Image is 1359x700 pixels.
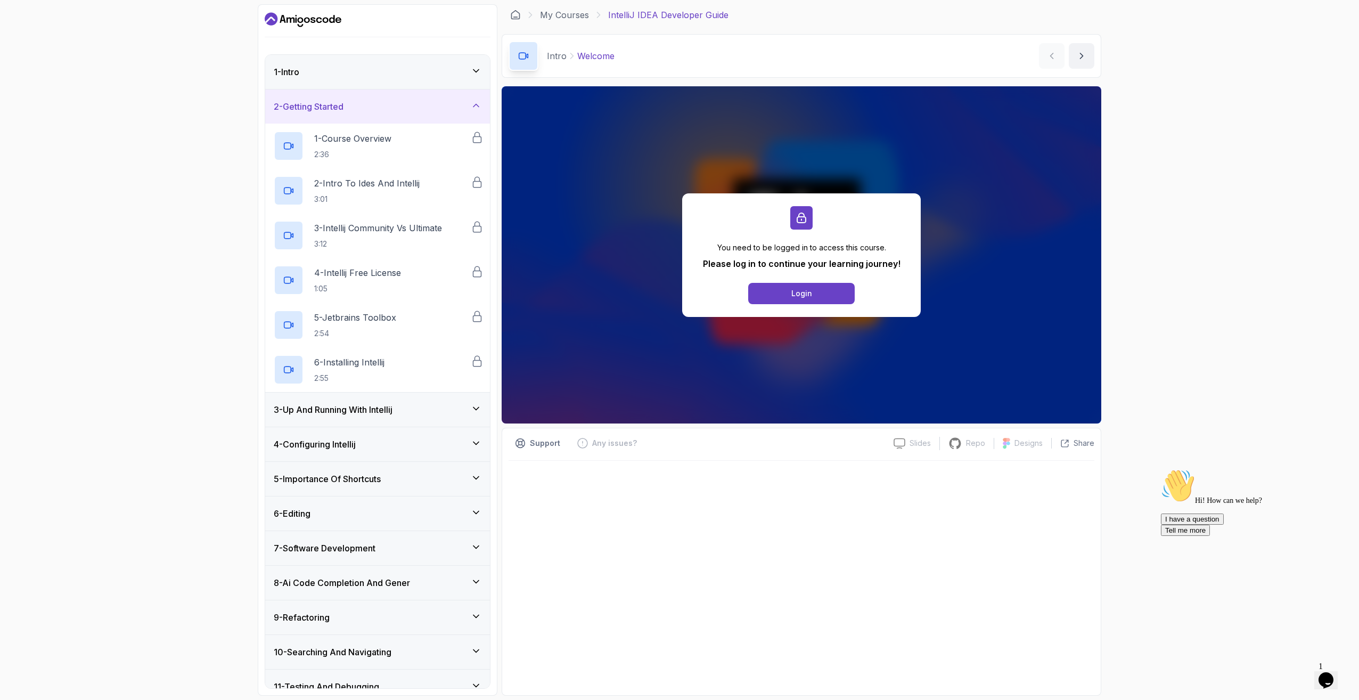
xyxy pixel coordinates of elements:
h3: 7 - Software Development [274,542,375,555]
h3: 9 - Refactoring [274,611,330,624]
p: 3 - Intellij Community Vs Ultimate [314,222,442,234]
div: Login [791,288,812,299]
button: 7-Software Development [265,531,490,565]
p: 2:36 [314,149,391,160]
button: 3-Intellij Community Vs Ultimate3:12 [274,221,481,250]
p: 2:55 [314,373,384,384]
h3: 11 - Testing And Debugging [274,680,379,693]
button: 2-Intro To Ides And Intellij3:01 [274,176,481,206]
p: Designs [1014,438,1043,449]
p: 6 - Installing Intellij [314,356,384,369]
h3: 1 - Intro [274,66,299,78]
iframe: chat widget [1157,465,1348,652]
button: 5-Importance Of Shortcuts [265,462,490,496]
p: 1:05 [314,283,401,294]
h3: 8 - Ai Code Completion And Gener [274,576,410,589]
p: 2:54 [314,328,396,339]
p: Any issues? [592,438,637,449]
p: You need to be logged in to access this course. [703,242,900,253]
h3: 3 - Up And Running With Intellij [274,403,392,416]
h3: 6 - Editing [274,507,310,520]
div: 👋Hi! How can we help?I have a questionTell me more [4,4,196,71]
a: My Courses [540,9,589,21]
p: 5 - Jetbrains Toolbox [314,311,396,324]
p: 4 - Intellij Free License [314,266,401,279]
h3: 5 - Importance Of Shortcuts [274,473,381,485]
button: 1-Course Overview2:36 [274,131,481,161]
button: 8-Ai Code Completion And Gener [265,566,490,600]
h3: 4 - Configuring Intellij [274,438,356,451]
button: 3-Up And Running With Intellij [265,393,490,427]
button: Login [748,283,855,304]
img: :wave: [4,4,38,38]
p: 3:12 [314,239,442,249]
p: Share [1074,438,1094,449]
button: previous content [1039,43,1065,69]
p: Repo [966,438,985,449]
button: 9-Refactoring [265,600,490,634]
p: 1 - Course Overview [314,132,391,145]
iframe: chat widget [1314,657,1348,689]
button: I have a question [4,49,67,60]
p: Intro [547,50,567,62]
p: Please log in to continue your learning journey! [703,257,900,270]
button: 2-Getting Started [265,89,490,124]
a: Dashboard [265,11,341,28]
p: 2 - Intro To Ides And Intellij [314,177,420,190]
a: Dashboard [510,10,521,20]
button: 6-Installing Intellij2:55 [274,355,481,385]
p: Support [530,438,560,449]
button: 6-Editing [265,496,490,531]
p: 3:01 [314,194,420,205]
h3: 2 - Getting Started [274,100,343,113]
button: 1-Intro [265,55,490,89]
button: 4-Configuring Intellij [265,427,490,461]
p: IntelliJ IDEA Developer Guide [608,9,728,21]
button: Support button [509,435,567,452]
button: Tell me more [4,60,53,71]
button: Share [1051,438,1094,449]
span: Hi! How can we help? [4,32,105,40]
button: 5-Jetbrains Toolbox2:54 [274,310,481,340]
p: Slides [910,438,931,449]
button: 4-Intellij Free License1:05 [274,265,481,295]
p: Welcome [577,50,615,62]
button: 10-Searching And Navigating [265,635,490,669]
button: next content [1069,43,1094,69]
h3: 10 - Searching And Navigating [274,646,391,658]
